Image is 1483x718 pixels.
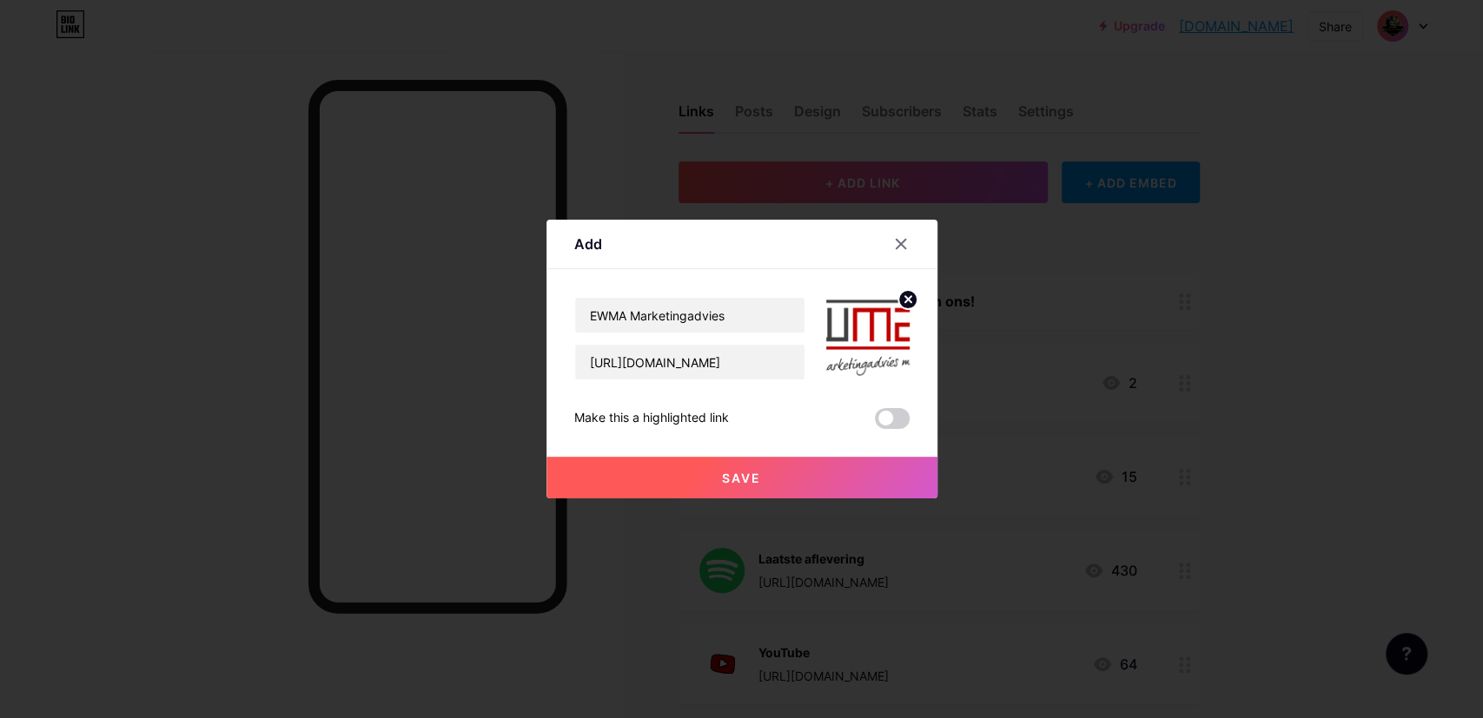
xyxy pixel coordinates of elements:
button: Save [546,457,937,498]
input: URL [575,345,804,379]
span: Save [722,471,761,485]
img: link_thumbnail [826,297,910,380]
input: Title [575,298,804,333]
div: Add [574,234,602,254]
div: Make this a highlighted link [574,408,729,429]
